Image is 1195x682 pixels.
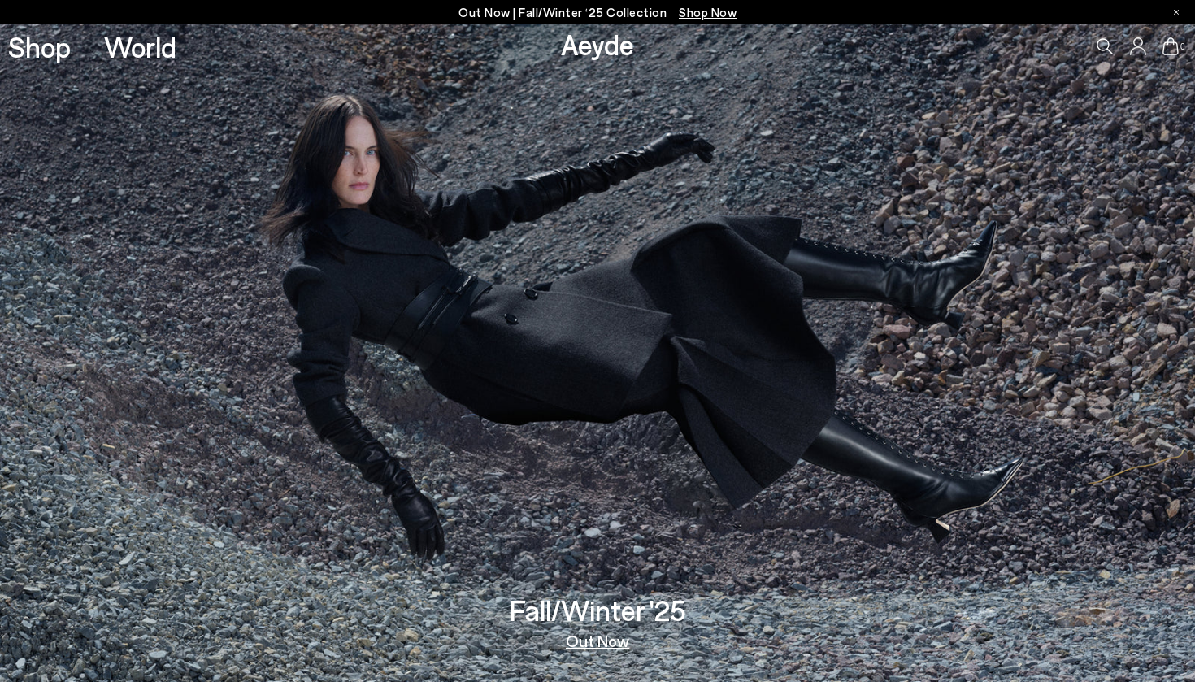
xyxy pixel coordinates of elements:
[8,33,71,61] a: Shop
[561,27,634,61] a: Aeyde
[458,2,737,23] p: Out Now | Fall/Winter ‘25 Collection
[1162,37,1179,55] a: 0
[679,5,737,20] span: Navigate to /collections/new-in
[104,33,176,61] a: World
[510,596,686,624] h3: Fall/Winter '25
[1179,42,1187,51] span: 0
[566,632,629,649] a: Out Now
